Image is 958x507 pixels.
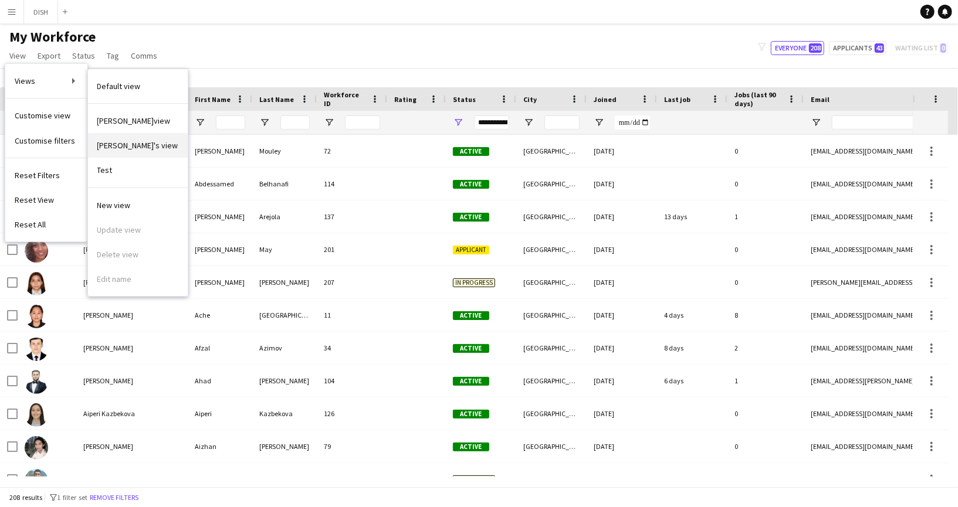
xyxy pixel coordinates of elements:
span: 43 [875,43,884,53]
button: Applicants43 [829,41,886,55]
div: 207 [317,266,387,298]
span: Rating [394,95,417,104]
div: Kholmatov [252,463,317,495]
img: Ahad Khabibullaev [25,370,48,394]
img: Ache Toledo [25,305,48,328]
button: Open Filter Menu [195,117,205,128]
span: Active [453,443,489,451]
span: 1 filter set [57,493,87,502]
span: Active [453,344,489,353]
div: Mouley [252,135,317,167]
a: Export [33,48,65,63]
div: 201 [317,233,387,266]
div: 106 [317,463,387,495]
span: Active [453,311,489,320]
span: 208 [809,43,822,53]
span: Active [453,213,489,222]
button: Open Filter Menu [259,117,270,128]
span: Aiperi Kazbekova [83,409,135,418]
span: Active [453,180,489,189]
div: [PERSON_NAME] [188,233,252,266]
button: Open Filter Menu [523,117,534,128]
div: [GEOGRAPHIC_DATA] [516,397,587,430]
div: 114 [317,168,387,200]
span: [PERSON_NAME] [83,376,133,385]
a: View [5,48,31,63]
div: 0 [727,266,804,298]
div: [DATE] [587,332,657,364]
div: 0 [727,397,804,430]
div: May [252,233,317,266]
div: 0 [727,430,804,462]
div: Aiperi [188,397,252,430]
button: Everyone208 [771,41,824,55]
div: [GEOGRAPHIC_DATA] [516,365,587,397]
div: Aizhan [188,430,252,462]
span: My Workforce [9,28,96,46]
span: [PERSON_NAME] [83,278,133,287]
span: City [523,95,537,104]
button: DISH [24,1,58,23]
img: Abigail Pelayo [25,272,48,295]
div: 6 days [657,365,727,397]
div: [GEOGRAPHIC_DATA] [516,266,587,298]
div: 2 [727,332,804,364]
div: [DATE] [587,233,657,266]
div: 79 [317,430,387,462]
div: [DATE] [587,200,657,233]
div: 104 [317,365,387,397]
input: Workforce ID Filter Input [345,115,380,130]
a: Tag [102,48,124,63]
img: Aiperi Kazbekova [25,403,48,427]
span: [PERSON_NAME] [83,442,133,451]
span: Workforce ID [324,90,366,108]
span: Comms [131,50,157,61]
span: Last Name [259,95,294,104]
span: In progress [453,475,495,484]
div: [DATE] [587,463,657,495]
input: City Filter Input [544,115,580,130]
div: [GEOGRAPHIC_DATA] [516,463,587,495]
span: Joined [594,95,617,104]
span: Status [72,50,95,61]
img: Akmaljon Kholmatov [25,469,48,492]
div: Belhanafi [252,168,317,200]
button: Open Filter Menu [324,117,334,128]
a: Status [67,48,100,63]
span: Active [453,377,489,386]
span: Last job [664,95,690,104]
div: [GEOGRAPHIC_DATA] [516,299,587,331]
div: 8 [727,299,804,331]
img: Afzal Azimov [25,338,48,361]
div: [GEOGRAPHIC_DATA] [516,168,587,200]
div: [GEOGRAPHIC_DATA] [516,430,587,462]
input: Last Name Filter Input [280,115,310,130]
div: Azimov [252,332,317,364]
span: [PERSON_NAME] [83,475,133,484]
div: [GEOGRAPHIC_DATA] [516,332,587,364]
div: 0 [727,463,804,495]
div: 137 [317,200,387,233]
div: 11 [317,299,387,331]
span: In progress [453,278,495,287]
div: Afzal [188,332,252,364]
div: Abdessamed [188,168,252,200]
a: Comms [126,48,162,63]
span: Jobs (last 90 days) [734,90,783,108]
div: 126 [317,397,387,430]
div: [DATE] [587,266,657,298]
div: Ahad [188,365,252,397]
span: View [9,50,26,61]
div: 0 [727,168,804,200]
span: Status [453,95,476,104]
div: [DATE] [587,397,657,430]
div: [PERSON_NAME] [188,266,252,298]
button: Open Filter Menu [594,117,604,128]
div: 0 [727,135,804,167]
div: [GEOGRAPHIC_DATA] [516,200,587,233]
div: 13 days [657,200,727,233]
div: [DATE] [587,365,657,397]
span: First Name [195,95,231,104]
div: [PERSON_NAME] [252,365,317,397]
span: Tag [107,50,119,61]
